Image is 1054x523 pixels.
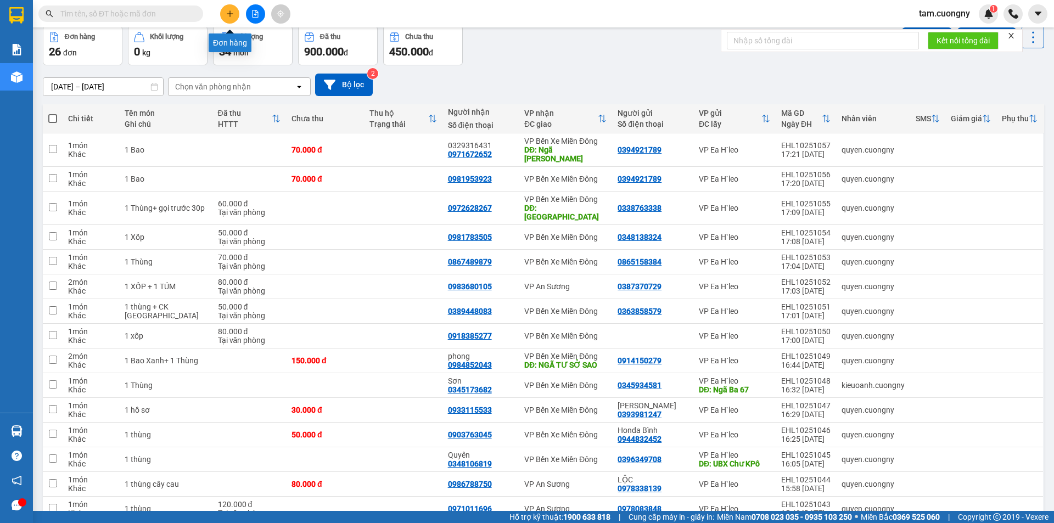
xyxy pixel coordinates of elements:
span: aim [277,10,284,18]
div: 0387370729 [618,282,661,291]
div: 0918385277 [448,331,492,340]
sup: 2 [367,68,378,79]
input: Nhập số tổng đài [727,32,919,49]
div: VP Bến Xe Miền Đông [524,430,607,439]
div: 1 món [68,228,114,237]
div: EHL10251052 [781,278,831,286]
strong: 0708 023 035 - 0935 103 250 [752,513,852,521]
div: Honda Bình [618,426,688,435]
div: EHL10251046 [781,426,831,435]
div: quyen.cuongny [842,307,905,316]
span: 900.000 [304,45,344,58]
div: 70.000 đ [218,253,281,262]
div: 0865158384 [618,257,661,266]
div: VP Bến Xe Miền Đông [524,455,607,464]
sup: 1 [990,5,997,13]
button: Bộ lọc [315,74,373,96]
div: quyen.cuongny [842,430,905,439]
div: 80.000 đ [218,278,281,286]
div: VP Bến Xe Miền Đông [524,233,607,241]
div: VP Ea H`leo [699,233,770,241]
div: 0867489879 [448,257,492,266]
div: VP nhận [524,109,598,117]
div: Đơn hàng [65,33,95,41]
div: Tại văn phòng [218,509,281,518]
div: EHL10251048 [781,376,831,385]
div: quyen.cuongny [842,331,905,340]
div: 0363858579 [618,307,661,316]
span: close [1007,32,1015,40]
div: DĐ: UBX Chư KPô [699,459,770,468]
div: Đã thu [320,33,340,41]
div: 0986788750 [448,480,492,488]
th: Toggle SortBy [910,104,945,133]
div: 1 thùng [125,504,206,513]
div: 1 thùng [125,430,206,439]
button: file-add [246,4,265,24]
div: 0329316431 [448,141,513,150]
div: 1 Xốp [125,233,206,241]
div: EHL10251044 [781,475,831,484]
div: 0914150279 [618,356,661,365]
div: 1 món [68,451,114,459]
div: Ngày ĐH [781,120,822,128]
div: DĐ: NGÃ TƯ SỞ SAO [524,361,607,369]
div: EHL10251045 [781,451,831,459]
div: Khác [68,361,114,369]
div: VP An Sương [524,480,607,488]
div: 1 món [68,170,114,179]
div: 0394921789 [618,145,661,154]
div: 17:00 [DATE] [781,336,831,345]
div: Tại văn phòng [218,262,281,271]
div: 80.000 đ [218,327,281,336]
th: Toggle SortBy [693,104,776,133]
div: Khác [68,385,114,394]
span: tam.cuongny [910,7,979,20]
div: Tại văn phòng [218,237,281,246]
div: 15:58 [DATE] [781,484,831,493]
button: Đơn hàng26đơn [43,26,122,65]
span: 26 [49,45,61,58]
span: 34 [219,45,231,58]
div: 1 Thùng+ gọi trước 30p [125,204,206,212]
div: 0981783505 [448,233,492,241]
div: Khác [68,150,114,159]
div: VP Bến Xe Miền Đông [524,195,607,204]
div: VP Ea H`leo [699,480,770,488]
span: Miền Nam [717,511,852,523]
div: Khác [68,435,114,443]
span: đơn [63,48,77,57]
div: VP Bến Xe Miền Đông [524,352,607,361]
button: Khối lượng0kg [128,26,208,65]
div: 0394921789 [618,175,661,183]
div: Tại văn phòng [218,311,281,320]
div: 0978338139 [618,484,661,493]
div: 50.000 đ [218,302,281,311]
div: 1 món [68,253,114,262]
div: 0984852043 [448,361,492,369]
img: icon-new-feature [984,9,994,19]
strong: 0369 525 060 [893,513,940,521]
div: 0903763045 [448,430,492,439]
div: 0933115533 [448,406,492,414]
span: caret-down [1033,9,1043,19]
div: quyen.cuongny [842,356,905,365]
div: 0983680105 [448,282,492,291]
div: 150.000 đ [291,356,358,365]
div: quyen.cuongny [842,480,905,488]
div: EHL10251050 [781,327,831,336]
span: plus [226,10,234,18]
div: Khác [68,311,114,320]
svg: open [295,82,304,91]
div: SMS [916,114,931,123]
div: Chưa thu [291,114,358,123]
div: VP An Sương [524,504,607,513]
span: | [948,511,950,523]
div: 16:44 [DATE] [781,361,831,369]
div: 0971672652 [448,150,492,159]
div: quyen.cuongny [842,257,905,266]
div: 0972628267 [448,204,492,212]
div: LỘC [618,475,688,484]
img: warehouse-icon [11,425,23,437]
div: 1 món [68,199,114,208]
